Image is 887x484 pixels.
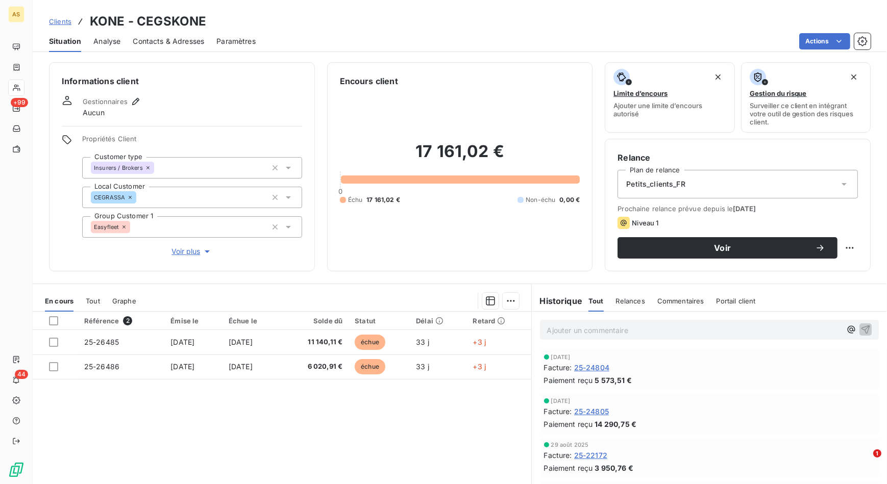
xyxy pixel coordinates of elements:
[130,222,138,232] input: Ajouter une valeur
[133,36,204,46] span: Contacts & Adresses
[229,317,275,325] div: Échue le
[86,297,100,305] span: Tout
[355,317,404,325] div: Statut
[657,297,704,305] span: Commentaires
[595,463,633,473] span: 3 950,76 €
[216,36,256,46] span: Paramètres
[84,362,119,371] span: 25-26486
[136,193,144,202] input: Ajouter une valeur
[613,89,668,97] span: Limite d’encours
[170,362,194,371] span: [DATE]
[49,17,71,26] span: Clients
[287,337,343,347] span: 11 140,11 €
[595,419,636,429] span: 14 290,75 €
[741,62,871,133] button: Gestion du risqueSurveiller ce client en intégrant votre outil de gestion des risques client.
[90,12,206,31] h3: KONE - CEGSKONE
[551,398,571,404] span: [DATE]
[416,317,460,325] div: Délai
[605,62,734,133] button: Limite d’encoursAjouter une limite d’encours autorisé
[852,449,877,474] iframe: Intercom live chat
[82,246,302,257] button: Voir plus
[355,359,385,374] span: échue
[559,195,580,205] span: 0,00 €
[94,165,143,171] span: Insurers / Brokers
[532,295,583,307] h6: Historique
[340,75,398,87] h6: Encours client
[544,450,572,461] span: Facture :
[93,36,120,46] span: Analyse
[62,75,302,87] h6: Informations client
[45,297,73,305] span: En cours
[11,98,28,107] span: +99
[8,462,24,478] img: Logo LeanPay
[618,205,858,213] span: Prochaine relance prévue depuis le
[630,244,815,252] span: Voir
[340,141,580,172] h2: 17 161,02 €
[84,316,159,325] div: Référence
[544,362,572,373] span: Facture :
[112,297,136,305] span: Graphe
[551,354,571,360] span: [DATE]
[616,297,645,305] span: Relances
[94,224,119,230] span: Easyfleet
[618,151,858,164] h6: Relance
[544,419,593,429] span: Paiement reçu
[171,246,212,257] span: Voir plus
[229,338,253,346] span: [DATE]
[473,338,486,346] span: +3 j
[94,194,125,200] span: CEGRASSA
[544,406,572,417] span: Facture :
[595,375,632,386] span: 5 573,51 €
[338,187,342,195] span: 0
[733,205,756,213] span: [DATE]
[526,195,555,205] span: Non-échu
[49,16,71,27] a: Clients
[632,219,658,227] span: Niveau 1
[613,101,726,118] span: Ajouter une limite d’encours autorisé
[544,463,593,473] span: Paiement reçu
[799,33,850,49] button: Actions
[574,362,609,373] span: 25-24804
[588,297,604,305] span: Tout
[83,108,105,118] span: Aucun
[348,195,363,205] span: Échu
[229,362,253,371] span: [DATE]
[123,316,132,325] span: 2
[416,362,429,371] span: 33 j
[170,338,194,346] span: [DATE]
[8,6,24,22] div: AS
[15,370,28,379] span: 44
[154,163,162,172] input: Ajouter une valeur
[287,317,343,325] div: Solde dû
[626,179,685,189] span: Petits_clients_FR
[574,450,607,461] span: 25-22172
[416,338,429,346] span: 33 j
[355,335,385,350] span: échue
[750,89,807,97] span: Gestion du risque
[750,101,862,126] span: Surveiller ce client en intégrant votre outil de gestion des risques client.
[717,297,756,305] span: Portail client
[473,362,486,371] span: +3 j
[287,362,343,372] span: 6 020,91 €
[544,375,593,386] span: Paiement reçu
[574,406,609,417] span: 25-24805
[84,338,119,346] span: 25-26485
[366,195,400,205] span: 17 161,02 €
[473,317,525,325] div: Retard
[83,97,128,106] span: Gestionnaires
[551,442,589,448] span: 29 août 2025
[618,237,837,259] button: Voir
[873,449,881,457] span: 1
[49,36,81,46] span: Situation
[82,135,302,149] span: Propriétés Client
[170,317,216,325] div: Émise le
